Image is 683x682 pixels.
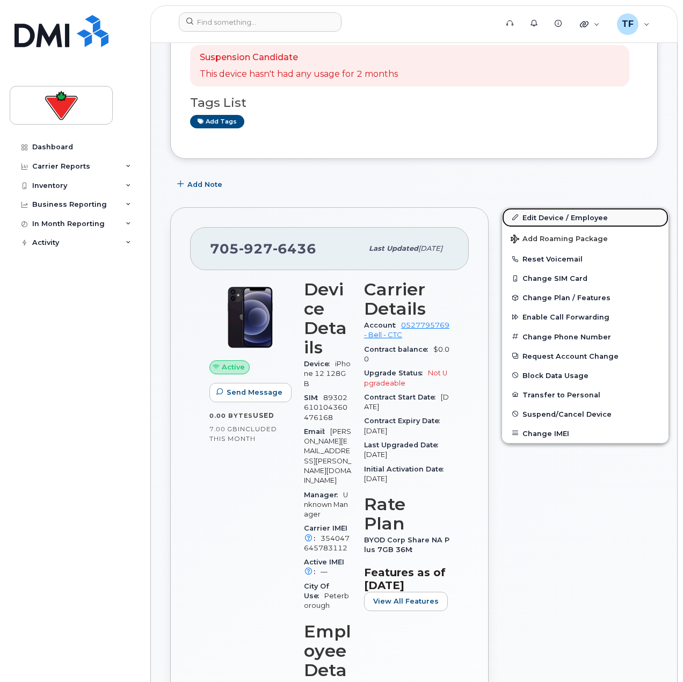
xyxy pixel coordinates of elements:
img: iPhone_12.jpg [218,285,282,350]
span: 0.00 Bytes [209,412,253,419]
span: Carrier IMEI [304,524,347,542]
span: Last updated [369,244,418,252]
div: Quicklinks [572,13,607,35]
span: Unknown Manager [304,491,348,519]
span: Contract Expiry Date [364,417,445,425]
p: This device hasn't had any usage for 2 months [200,68,398,81]
button: Change SIM Card [502,269,669,288]
button: Request Account Change [502,346,669,366]
button: Add Note [170,175,231,194]
span: Add Note [187,179,222,190]
span: City Of Use [304,582,329,600]
span: Active IMEI [304,558,344,576]
span: Initial Activation Date [364,465,449,473]
span: used [253,411,274,419]
span: included this month [209,425,277,442]
span: Peterborough [304,592,349,610]
button: Change Phone Number [502,327,669,346]
h3: Carrier Details [364,280,449,318]
span: [DATE] [364,427,387,435]
button: Enable Call Forwarding [502,307,669,327]
button: Transfer to Personal [502,385,669,404]
span: Manager [304,491,343,499]
span: BYOD Corp Share NA Plus 7GB 36M [364,536,449,554]
input: Find something... [179,12,341,32]
a: Edit Device / Employee [502,208,669,227]
span: 927 [239,241,273,257]
a: Add tags [190,115,244,128]
button: Suspend/Cancel Device [502,404,669,424]
span: Active [222,362,245,372]
span: iPhone 12 128GB [304,360,351,388]
span: Upgrade Status [364,369,428,377]
span: Email [304,427,330,436]
span: Contract Start Date [364,393,441,401]
p: Suspension Candidate [200,52,398,64]
span: [DATE] [418,244,442,252]
span: Device [304,360,335,368]
span: Not Upgradeable [364,369,447,387]
span: Add Roaming Package [511,235,608,245]
span: TF [622,18,634,31]
span: Suspend/Cancel Device [522,410,612,418]
span: Enable Call Forwarding [522,313,609,321]
button: Block Data Usage [502,366,669,385]
a: 0527795769 - Bell - CTC [364,321,449,339]
span: Change Plan / Features [522,294,611,302]
button: Change IMEI [502,424,669,443]
h3: Features as of [DATE] [364,566,449,592]
h3: Rate Plan [364,495,449,533]
span: SIM [304,394,323,402]
h3: Device Details [304,280,351,357]
span: Contract balance [364,345,433,353]
div: Tyler Federowich [609,13,657,35]
span: 6436 [273,241,316,257]
span: 89302610104360476168 [304,394,347,422]
span: View All Features [373,596,439,606]
button: Add Roaming Package [502,227,669,249]
span: Last Upgraded Date [364,441,444,449]
span: Account [364,321,401,329]
span: $0.00 [364,345,449,363]
span: 705 [210,241,316,257]
span: [DATE] [364,451,387,459]
span: — [321,568,328,576]
span: [DATE] [364,475,387,483]
button: Reset Voicemail [502,249,669,269]
button: Change Plan / Features [502,288,669,307]
span: 354047645783112 [304,534,350,552]
button: View All Features [364,592,448,611]
span: Send Message [227,387,282,397]
h3: Tags List [190,96,638,110]
button: Send Message [209,383,292,402]
span: 7.00 GB [209,425,238,433]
